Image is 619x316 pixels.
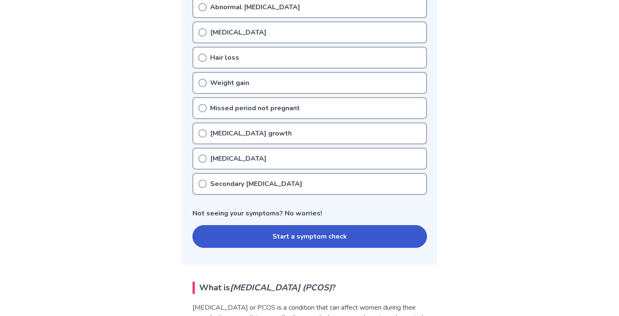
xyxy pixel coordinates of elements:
p: [MEDICAL_DATA] growth [210,128,292,138]
p: [MEDICAL_DATA] [210,27,267,37]
h2: What is ? [192,281,427,294]
p: Not seeing your symptoms? No worries! [192,208,427,218]
button: Start a symptom check [192,225,427,248]
p: Missed period not pregnant [210,103,300,113]
p: Weight gain [210,78,249,88]
p: [MEDICAL_DATA] [210,154,267,164]
p: Hair loss [210,53,239,63]
em: [MEDICAL_DATA] (PCOS) [230,282,332,293]
p: Secondary [MEDICAL_DATA] [210,179,302,189]
p: Abnormal [MEDICAL_DATA] [210,2,300,12]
